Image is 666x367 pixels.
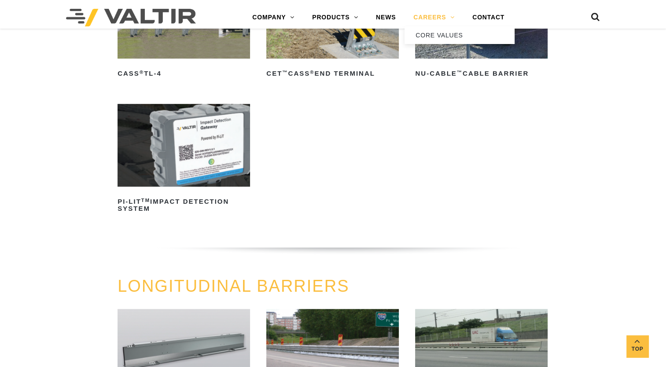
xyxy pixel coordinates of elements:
[310,70,314,75] sup: ®
[405,26,515,44] a: CORE VALUES
[141,198,150,203] sup: TM
[464,9,513,26] a: CONTACT
[118,195,250,216] h2: PI-LIT Impact Detection System
[118,66,250,81] h2: CASS TL-4
[118,104,250,216] a: PI-LITTMImpact Detection System
[266,66,399,81] h2: CET CASS End Terminal
[282,70,288,75] sup: ™
[140,70,144,75] sup: ®
[415,66,548,81] h2: NU-CABLE Cable Barrier
[457,70,463,75] sup: ™
[367,9,405,26] a: NEWS
[303,9,367,26] a: PRODUCTS
[626,335,648,357] a: Top
[626,344,648,354] span: Top
[118,277,349,295] a: LONGITUDINAL BARRIERS
[405,9,464,26] a: CAREERS
[66,9,196,26] img: Valtir
[243,9,303,26] a: COMPANY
